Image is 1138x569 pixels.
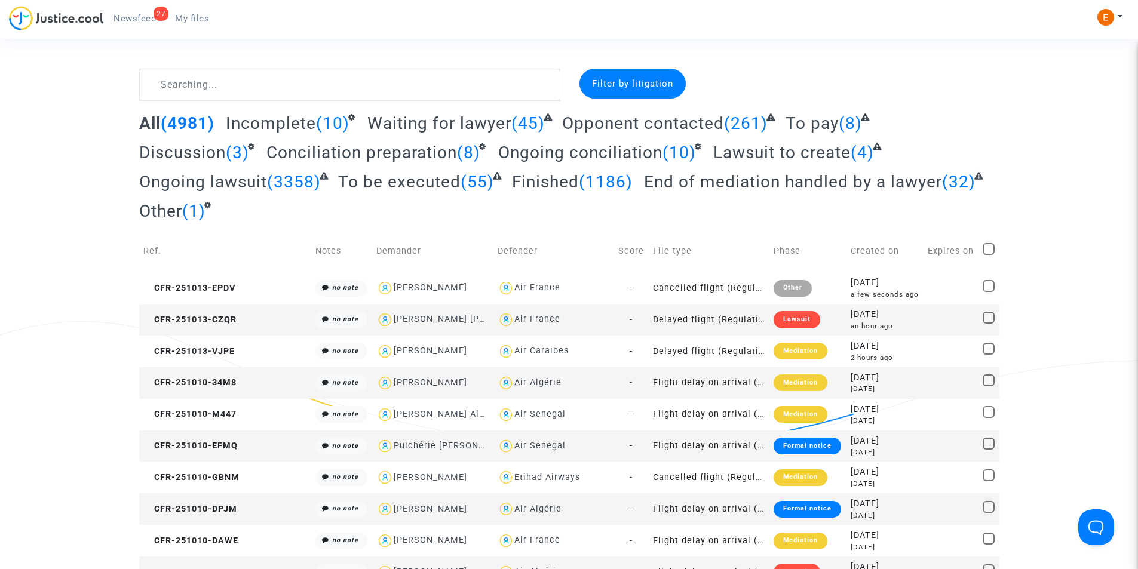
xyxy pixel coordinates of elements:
[942,172,976,192] span: (32)
[267,172,321,192] span: (3358)
[851,384,919,394] div: [DATE]
[376,343,394,360] img: icon-user.svg
[851,371,919,385] div: [DATE]
[139,201,182,221] span: Other
[644,172,942,192] span: End of mediation handled by a lawyer
[376,500,394,518] img: icon-user.svg
[143,441,238,451] span: CFR-251010-EFMQ
[562,113,724,133] span: Opponent contacted
[649,336,769,367] td: Delayed flight (Regulation EC 261/2004)
[498,500,515,518] img: icon-user.svg
[316,113,349,133] span: (10)
[630,377,633,387] span: -
[498,469,515,486] img: icon-user.svg
[394,377,467,387] div: [PERSON_NAME]
[143,409,237,419] span: CFR-251010-M447
[332,410,358,418] i: no note
[1097,9,1114,26] img: ACg8ocIeiFvHKe4dA5oeRFd_CiCnuxWUEc1A2wYhRJE3TTWt=s96-c
[514,504,562,514] div: Air Algérie
[154,7,168,21] div: 27
[143,315,237,325] span: CFR-251013-CZQR
[924,230,979,272] td: Expires on
[630,472,633,482] span: -
[143,283,235,293] span: CFR-251013-EPDV
[851,340,919,353] div: [DATE]
[165,10,219,27] a: My files
[332,379,358,386] i: no note
[774,501,841,518] div: Formal notice
[614,230,649,272] td: Score
[394,535,467,545] div: [PERSON_NAME]
[498,406,515,423] img: icon-user.svg
[649,399,769,430] td: Flight delay on arrival (outside of EU - Montreal Convention)
[376,532,394,549] img: icon-user.svg
[630,441,633,451] span: -
[786,113,839,133] span: To pay
[498,532,515,549] img: icon-user.svg
[457,143,480,162] span: (8)
[139,172,267,192] span: Ongoing lawsuit
[774,406,827,423] div: Mediation
[713,143,851,162] span: Lawsuit to create
[332,315,358,323] i: no note
[376,279,394,297] img: icon-user.svg
[851,479,919,489] div: [DATE]
[394,441,513,451] div: Pulchérie [PERSON_NAME]
[662,143,696,162] span: (10)
[514,472,580,482] div: Etihad Airways
[332,284,358,291] i: no note
[498,279,515,297] img: icon-user.svg
[630,315,633,325] span: -
[649,430,769,462] td: Flight delay on arrival (outside of EU - Montreal Convention)
[332,347,358,355] i: no note
[332,442,358,450] i: no note
[394,282,467,293] div: [PERSON_NAME]
[139,230,311,272] td: Ref.
[649,493,769,525] td: Flight delay on arrival (outside of EU - Montreal Convention)
[498,374,515,392] img: icon-user.svg
[493,230,614,272] td: Defender
[774,311,820,328] div: Lawsuit
[143,536,238,546] span: CFR-251010-DAWE
[372,230,493,272] td: Demander
[311,230,373,272] td: Notes
[514,282,560,293] div: Air France
[376,374,394,392] img: icon-user.svg
[9,6,104,30] img: jc-logo.svg
[143,472,240,482] span: CFR-251010-GBNM
[851,143,874,162] span: (4)
[592,78,673,89] span: Filter by litigation
[376,311,394,328] img: icon-user.svg
[851,510,919,521] div: [DATE]
[851,466,919,479] div: [DATE]
[376,406,394,423] img: icon-user.svg
[498,438,515,455] img: icon-user.svg
[774,280,812,297] div: Other
[114,13,156,24] span: Newsfeed
[630,409,633,419] span: -
[376,438,394,455] img: icon-user.svg
[649,462,769,493] td: Cancelled flight (Regulation EC 261/2004)
[514,409,566,419] div: Air Senegal
[774,469,827,486] div: Mediation
[579,172,633,192] span: (1186)
[332,473,358,481] i: no note
[143,346,235,356] span: CFR-251013-VJPE
[143,504,237,514] span: CFR-251010-DPJM
[630,283,633,293] span: -
[851,276,919,290] div: [DATE]
[266,143,457,162] span: Conciliation preparation
[338,172,461,192] span: To be executed
[851,447,919,457] div: [DATE]
[724,113,768,133] span: (261)
[226,143,249,162] span: (3)
[649,367,769,399] td: Flight delay on arrival (outside of EU - Montreal Convention)
[514,314,560,324] div: Air France
[175,13,209,24] span: My files
[851,542,919,552] div: [DATE]
[511,113,545,133] span: (45)
[774,343,827,359] div: Mediation
[514,535,560,545] div: Air France
[851,308,919,321] div: [DATE]
[630,346,633,356] span: -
